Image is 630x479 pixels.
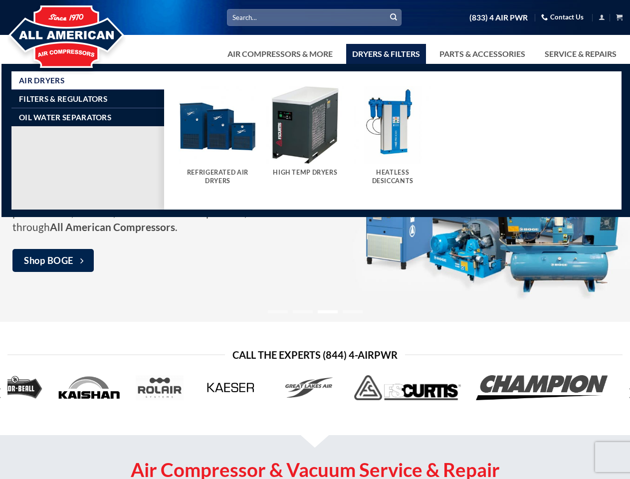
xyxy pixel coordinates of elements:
a: Shop BOGE [12,249,94,272]
a: Contact Us [541,9,584,25]
li: Page dot 3 [318,310,338,313]
h5: High Temp Dryers [271,169,339,177]
a: Login [599,11,605,23]
a: Parts & Accessories [433,44,531,64]
span: Air Dryers [19,76,64,84]
img: Refrigerated Air Dryers [179,86,256,164]
a: Service & Repairs [539,44,623,64]
a: Air Compressors & More [221,44,339,64]
li: Page dot 2 [293,310,313,313]
span: Shop BOGE [24,253,74,268]
span: Call the Experts (844) 4-AirPwr [232,347,398,363]
button: Submit [386,10,401,25]
img: BOGE Air Compressors [353,89,630,305]
h5: Heatless Desiccants [359,169,426,185]
a: Visit product category Refrigerated Air Dryers [179,86,256,195]
a: Dryers & Filters [346,44,426,64]
strong: All American Compressors [50,221,175,233]
a: Visit product category High Temp Dryers [266,86,344,187]
span: Oil Water Separators [19,113,111,121]
span: Filters & Regulators [19,95,107,103]
li: Page dot 1 [268,310,288,313]
a: Visit product category Heatless Desiccants [354,86,431,195]
input: Search… [227,9,402,25]
li: Page dot 4 [343,310,363,313]
img: High Temp Dryers [266,86,344,164]
img: Heatless Desiccants [354,86,431,164]
h5: Refrigerated Air Dryers [184,169,251,185]
a: (833) 4 AIR PWR [469,9,528,26]
a: View cart [616,11,623,23]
